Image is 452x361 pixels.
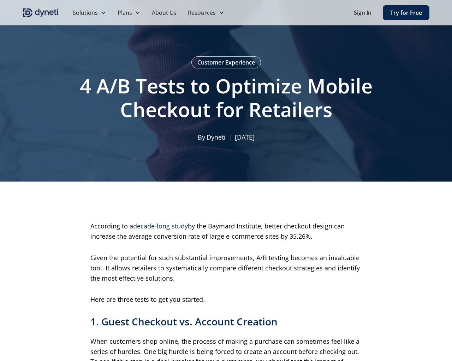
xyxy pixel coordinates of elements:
[112,6,146,20] div: Plans
[118,8,132,17] div: Plans
[133,222,188,230] a: decade-long study
[90,221,362,241] p: According to a by the Baymard Institute, better checkout design can increase the average conversi...
[90,316,362,328] h2: 1. Guest Checkout vs. Account Creation
[23,7,59,18] img: Dyneti indigo logo
[73,8,98,17] div: Solutions
[354,8,371,17] a: Sign In
[228,133,232,142] p: |
[67,6,112,20] div: Solutions
[197,58,255,67] div: Customer Experience
[23,7,59,18] a: home
[198,133,205,142] p: By
[383,5,429,20] a: Try for Free
[207,133,226,142] p: Dyneti
[45,74,407,121] h1: 4 A/B Tests to Optimize Mobile Checkout for Retailers
[235,133,255,142] p: [DATE]
[90,253,362,283] p: Given the potential for such substantial improvements, A/B testing becomes an invaluable tool. It...
[90,294,362,305] p: Here are three tests to get you started.
[188,8,216,17] div: Resources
